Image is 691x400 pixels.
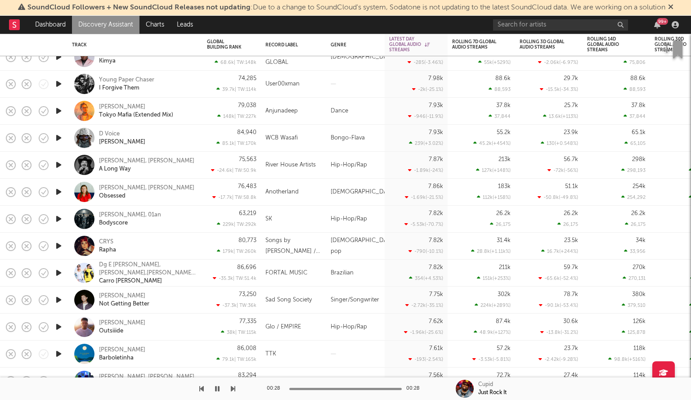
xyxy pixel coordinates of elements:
[565,184,578,189] div: 51.1k
[238,373,256,378] div: 83,294
[207,140,256,146] div: 85.1k | TW: 170k
[239,157,256,162] div: 75,563
[99,184,194,192] a: [PERSON_NAME], [PERSON_NAME]
[171,16,199,34] a: Leads
[99,261,196,277] a: Dg E [PERSON_NAME],[PERSON_NAME],[PERSON_NAME],[PERSON_NAME]
[267,383,285,394] div: 00:28
[99,354,134,362] a: Barboletinha
[207,329,256,335] div: 38k | TW: 115k
[632,292,646,297] div: 380k
[265,214,272,225] div: SK
[557,221,578,227] div: 26,175
[237,265,256,270] div: 86,696
[326,368,385,395] div: J-Pop
[564,103,578,108] div: 25.7k
[99,238,113,246] div: CRYS
[239,211,256,216] div: 63,219
[428,184,443,189] div: 7.86k
[471,248,511,254] div: 28.8k ( +1.11k % )
[409,140,443,146] div: 239 ( +3.02 % )
[265,160,316,171] div: River House Artists
[99,76,154,84] div: Young Paper Chaser
[541,248,578,254] div: 16.7k ( +244 % )
[99,138,145,146] a: [PERSON_NAME]
[540,329,578,335] div: -13.8k ( -31.2 % )
[564,373,578,378] div: 27.4k
[238,76,256,81] div: 74,285
[99,157,194,165] div: [PERSON_NAME], [PERSON_NAME]
[497,130,511,135] div: 55.2k
[207,356,256,362] div: 79.1k | TW: 165k
[99,165,131,173] a: A Long Way
[564,211,578,216] div: 26.2k
[429,292,443,297] div: 7.75k
[497,346,511,351] div: 57.2k
[326,233,385,260] div: [DEMOGRAPHIC_DATA] pop
[429,238,443,243] div: 7.82k
[623,275,646,281] div: 270,131
[27,4,665,11] span: : Due to a change to SoundCloud's system, Sodatone is not updating to the latest SoundCloud data....
[564,130,578,135] div: 23.9k
[489,86,511,92] div: 88,593
[326,260,385,287] div: Brazilian
[406,383,424,394] div: 00:28
[326,152,385,179] div: Hip-Hop/Rap
[265,46,322,68] div: GUARDIAN ANGEL GLOBAL
[99,57,116,65] div: Kimya
[99,103,145,111] div: [PERSON_NAME]
[99,219,128,227] a: Bodyscore
[207,59,256,65] div: 68.6k | TW: 148k
[493,19,628,31] input: Search for artists
[478,381,493,389] div: Cupid
[624,59,646,65] div: 75,806
[429,103,443,108] div: 7.93k
[99,111,173,119] a: Tokyo Mafia (Extended Mix)
[27,4,251,11] span: SoundCloud Followers + New SoundCloud Releases not updating
[238,184,256,189] div: 76,483
[472,356,511,362] div: -3.53k ( -5.81 % )
[139,16,171,34] a: Charts
[29,16,72,34] a: Dashboard
[473,140,511,146] div: 45.2k ( +454 % )
[624,113,646,119] div: 37,844
[404,329,443,335] div: -1.96k ( -25.6 % )
[633,346,646,351] div: 118k
[539,302,578,308] div: -90.1k ( -53.4 % )
[564,292,578,297] div: 78.7k
[633,373,646,378] div: 114k
[207,86,256,92] div: 39.7k | TW: 114k
[563,319,578,324] div: 30.6k
[632,157,646,162] div: 298k
[207,248,256,254] div: 179k | TW: 260k
[538,59,578,65] div: -2.06k ( -6.97 % )
[538,356,578,362] div: -2.42k ( -9.28 % )
[621,194,646,200] div: 254,292
[412,86,443,92] div: -2k ( -25.1 % )
[498,292,511,297] div: 302k
[587,36,632,53] div: Rolling 14D Global Audio Streams
[452,39,497,50] div: Rolling 7D Global Audio Streams
[622,302,646,308] div: 379,510
[99,327,123,335] a: Outsiiide
[326,287,385,314] div: Singer/Songwriter
[207,113,256,119] div: 148k | TW: 227k
[564,265,578,270] div: 59.7k
[99,292,145,300] a: [PERSON_NAME]
[541,140,578,146] div: 130 ( +0.548 % )
[428,76,443,81] div: 7.98k
[636,238,646,243] div: 34k
[631,211,646,216] div: 26.2k
[621,167,646,173] div: 298,193
[99,373,194,381] div: [PERSON_NAME], [PERSON_NAME]
[99,319,145,327] a: [PERSON_NAME]
[543,113,578,119] div: 13.6k ( +113 % )
[72,16,139,34] a: Discovery Assistant
[429,130,443,135] div: 7.93k
[498,184,511,189] div: 183k
[477,194,511,200] div: 112k ( +158 % )
[265,42,308,48] div: Record Label
[633,265,646,270] div: 270k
